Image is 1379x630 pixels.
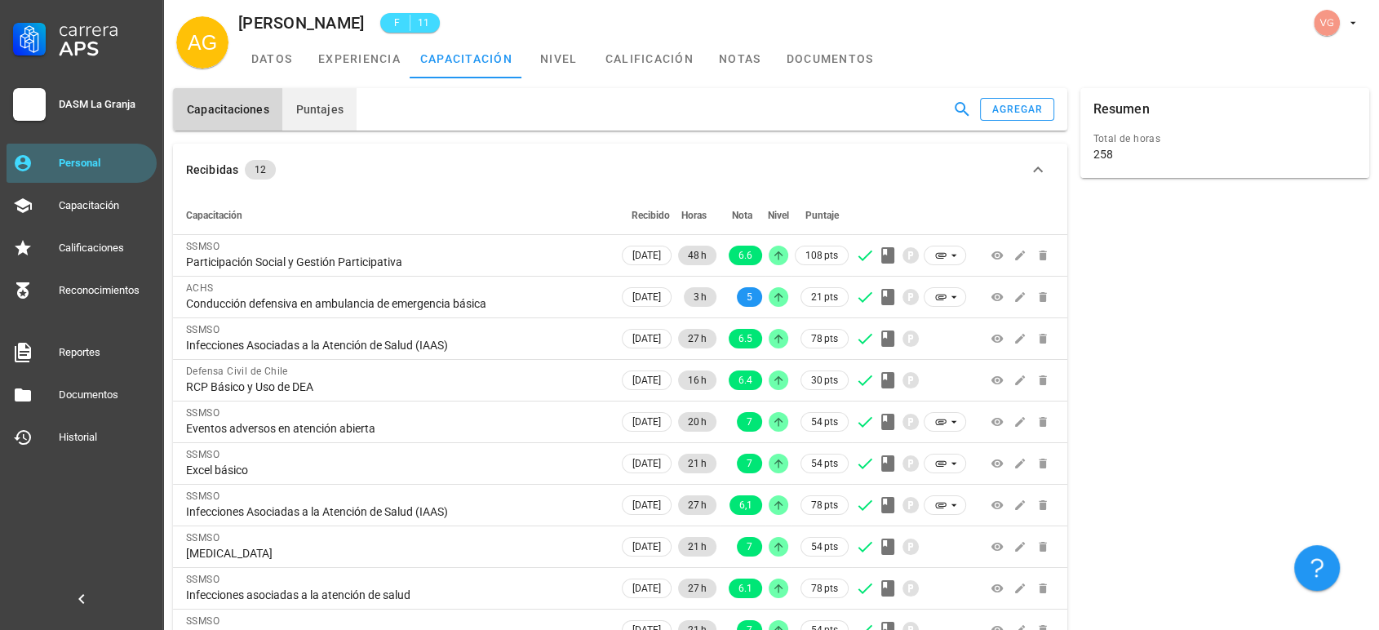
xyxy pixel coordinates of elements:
[791,196,852,235] th: Puntaje
[632,538,661,556] span: [DATE]
[282,88,357,131] button: Puntajes
[632,288,661,306] span: [DATE]
[747,412,752,432] span: 7
[186,282,214,294] span: ACHS
[7,375,157,415] a: Documentos
[632,579,661,597] span: [DATE]
[59,242,150,255] div: Calificaciones
[59,39,150,59] div: APS
[632,330,661,348] span: [DATE]
[186,463,605,477] div: Excel básico
[632,246,661,264] span: [DATE]
[186,504,605,519] div: Infecciones Asociadas a la Atención de Salud (IAAS)
[1314,10,1340,36] div: avatar
[688,495,707,515] span: 27 h
[7,186,157,225] a: Capacitación
[811,580,838,597] span: 78 pts
[1093,147,1113,162] div: 258
[739,495,752,515] span: 6,1
[59,157,150,170] div: Personal
[1093,131,1357,147] div: Total de horas
[688,454,707,473] span: 21 h
[681,210,707,221] span: Horas
[738,246,752,265] span: 6.6
[720,196,765,235] th: Nota
[188,16,217,69] span: AG
[777,39,884,78] a: documentos
[688,329,707,348] span: 27 h
[173,88,282,131] button: Capacitaciones
[688,537,707,557] span: 21 h
[308,39,410,78] a: experiencia
[186,615,219,627] span: SSMSO
[747,454,752,473] span: 7
[619,196,675,235] th: Recibido
[811,331,838,347] span: 78 pts
[255,160,266,180] span: 12
[235,39,308,78] a: datos
[295,103,344,116] span: Puntajes
[632,496,661,514] span: [DATE]
[1093,88,1150,131] div: Resumen
[7,144,157,183] a: Personal
[186,210,242,221] span: Capacitación
[186,449,219,460] span: SSMSO
[186,421,605,436] div: Eventos adversos en atención abierta
[59,388,150,402] div: Documentos
[186,546,605,561] div: [MEDICAL_DATA]
[410,39,522,78] a: capacitación
[688,370,707,390] span: 16 h
[59,346,150,359] div: Reportes
[186,296,605,311] div: Conducción defensiva en ambulancia de emergencia básica
[738,579,752,598] span: 6.1
[811,455,838,472] span: 54 pts
[59,431,150,444] div: Historial
[738,329,752,348] span: 6.5
[632,413,661,431] span: [DATE]
[694,287,707,307] span: 3 h
[7,228,157,268] a: Calificaciones
[675,196,720,235] th: Horas
[811,289,838,305] span: 21 pts
[688,412,707,432] span: 20 h
[59,199,150,212] div: Capacitación
[186,324,219,335] span: SSMSO
[688,579,707,598] span: 27 h
[632,210,670,221] span: Recibido
[811,497,838,513] span: 78 pts
[688,246,707,265] span: 48 h
[703,39,777,78] a: notas
[59,20,150,39] div: Carrera
[173,144,1067,196] button: Recibidas 12
[186,366,288,377] span: Defensa Civil de Chile
[632,455,661,472] span: [DATE]
[522,39,596,78] a: nivel
[991,104,1044,115] div: agregar
[805,247,838,264] span: 108 pts
[390,15,403,31] span: F
[805,210,839,221] span: Puntaje
[186,532,219,543] span: SSMSO
[811,539,838,555] span: 54 pts
[186,241,219,252] span: SSMSO
[768,210,789,221] span: Nivel
[186,588,605,602] div: Infecciones asociadas a la atención de salud
[596,39,703,78] a: calificación
[732,210,752,221] span: Nota
[7,418,157,457] a: Historial
[738,370,752,390] span: 6.4
[186,574,219,585] span: SSMSO
[7,271,157,310] a: Reconocimientos
[186,161,238,179] div: Recibidas
[632,371,661,389] span: [DATE]
[176,16,228,69] div: avatar
[186,379,605,394] div: RCP Básico y Uso de DEA
[186,490,219,502] span: SSMSO
[811,414,838,430] span: 54 pts
[417,15,430,31] span: 11
[173,196,619,235] th: Capacitación
[186,407,219,419] span: SSMSO
[811,372,838,388] span: 30 pts
[59,98,150,111] div: DASM La Granja
[186,103,269,116] span: Capacitaciones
